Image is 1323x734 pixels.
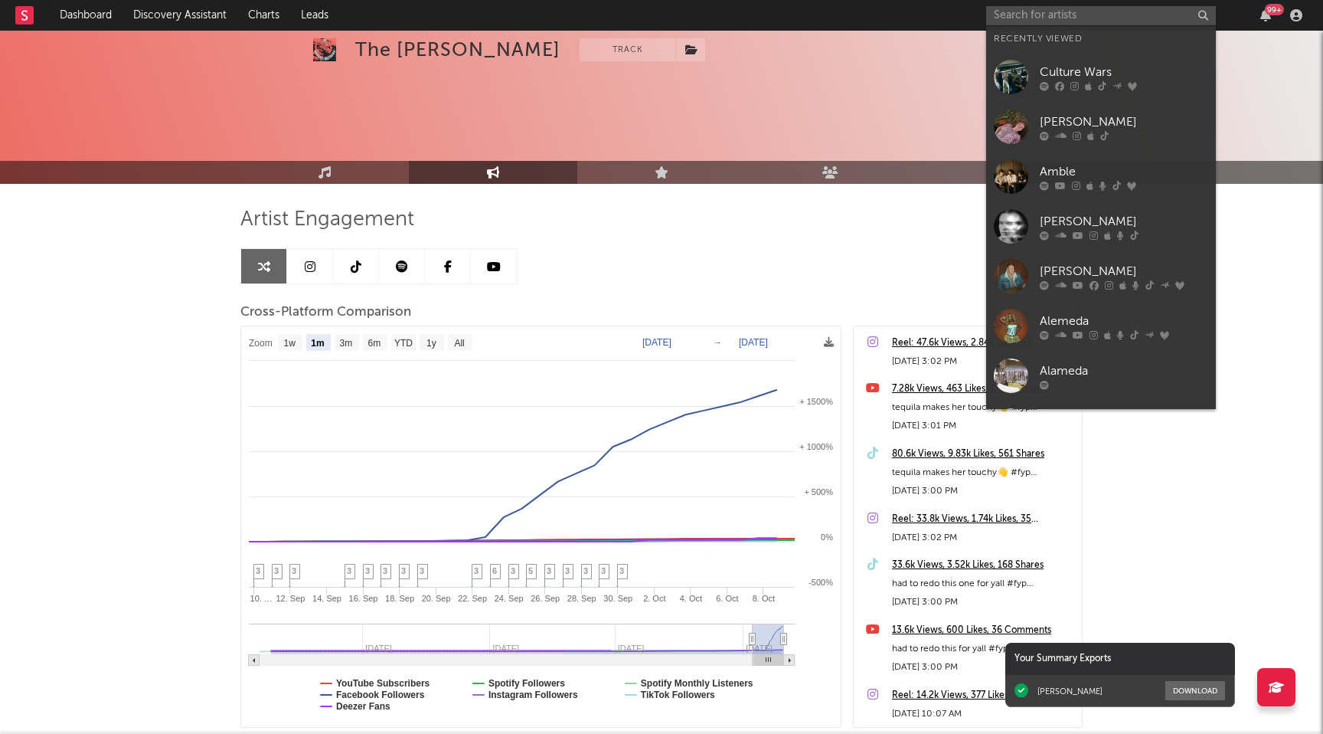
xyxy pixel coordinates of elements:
span: 3 [565,566,570,575]
span: 3 [547,566,551,575]
text: 28. Sep [567,594,596,603]
div: had to redo this for yall #fyp #countrymusic #90scountry #classiccountry #hankwilliamsjr #zachtop [892,640,1074,658]
span: 3 [601,566,606,575]
span: 3 [365,566,370,575]
div: [DATE] 3:02 PM [892,352,1074,371]
text: [DATE] [739,337,768,348]
div: The [PERSON_NAME] [355,38,560,61]
text: 10. … [250,594,273,603]
span: 3 [474,566,479,575]
div: [DATE] 3:02 PM [892,529,1074,547]
div: tequila makes her touchy👋 #fyp #countrymusic #90scountry #classiccountry #joenichols #zachtop [892,464,1074,482]
span: 3 [511,566,515,575]
div: Alemeda [1040,312,1208,330]
text: 1w [284,338,296,349]
div: [DATE] 3:00 PM [892,482,1074,500]
text: Spotify Monthly Listeners [641,678,753,689]
text: 16. Sep [349,594,378,603]
text: 26. Sep [531,594,560,603]
a: Alemeda [986,301,1216,351]
span: 3 [401,566,406,575]
button: 99+ [1260,9,1271,21]
div: 99 + [1265,4,1284,15]
div: Culture Wars [1040,63,1208,81]
text: Deezer Fans [336,701,390,712]
text: 2. Oct [643,594,665,603]
text: 8. Oct [753,594,775,603]
text: 3m [340,338,353,349]
text: All [454,338,464,349]
text: 6. Oct [716,594,738,603]
text: Spotify Followers [488,678,565,689]
text: YTD [394,338,413,349]
div: Your Summary Exports [1005,643,1235,675]
text: 18. Sep [385,594,414,603]
text: 22. Sep [458,594,487,603]
a: Culture Wars [986,52,1216,102]
a: Reel: 47.6k Views, 2.84k Likes, 55 Comments [892,334,1074,352]
text: 24. Sep [495,594,524,603]
div: 7.28k Views, 463 Likes, 19 Comments [892,380,1074,398]
div: had to redo this one for yall #fyp #countrymusic #90scountry #classiccountry #hankwilliamsjr #zac... [892,575,1074,593]
a: [PERSON_NAME] [986,202,1216,251]
text: -500% [808,578,833,587]
div: [PERSON_NAME] [1037,686,1102,696]
a: Alameda [986,401,1216,451]
a: [PERSON_NAME] [986,251,1216,301]
button: Download [1165,681,1225,700]
a: Amble [986,152,1216,202]
a: 80.6k Views, 9.83k Likes, 561 Shares [892,445,1074,464]
span: Artist Engagement [240,211,414,229]
text: 6m [368,338,381,349]
text: 0% [821,532,833,542]
span: 3 [292,566,296,575]
div: [DATE] 3:00 PM [892,593,1074,611]
a: 13.6k Views, 600 Likes, 36 Comments [892,621,1074,640]
text: Instagram Followers [488,690,578,700]
text: 1y [426,338,436,349]
a: Reel: 14.2k Views, 377 Likes, 4 Comments [892,686,1074,705]
text: 4. Oct [680,594,702,603]
div: [DATE] 10:07 AM [892,705,1074,723]
div: tequila makes her touchy👋 #fyp #countrymusic #90scountry #classiccountry #joenichols #zachtop [892,398,1074,417]
span: 3 [420,566,424,575]
span: Cross-Platform Comparison [240,303,411,322]
div: [DATE] 3:01 PM [892,417,1074,435]
a: Reel: 33.8k Views, 1.74k Likes, 35 Comments [892,510,1074,529]
span: 3 [347,566,351,575]
div: Recently Viewed [994,30,1208,48]
text: 30. Sep [603,594,632,603]
div: [PERSON_NAME] [1040,212,1208,231]
div: [PERSON_NAME] [1040,113,1208,131]
span: 3 [256,566,260,575]
span: 3 [619,566,624,575]
a: [PERSON_NAME] [986,102,1216,152]
text: 12. Sep [276,594,305,603]
text: + 1000% [799,442,833,451]
text: YouTube Subscribers [336,678,430,689]
text: [DATE] [642,337,671,348]
a: 33.6k Views, 3.52k Likes, 168 Shares [892,556,1074,575]
text: 14. Sep [312,594,341,603]
span: 5 [528,566,533,575]
div: [PERSON_NAME] [1040,262,1208,280]
span: 3 [274,566,279,575]
div: [DATE] 3:00 PM [892,658,1074,677]
text: + 1500% [799,397,833,406]
a: Alameda [986,351,1216,401]
text: Zoom [249,338,273,349]
div: Amble [1040,162,1208,181]
text: TikTok Followers [641,690,715,700]
text: Facebook Followers [336,690,425,700]
span: 3 [383,566,387,575]
span: 3 [583,566,588,575]
span: 6 [492,566,497,575]
input: Search for artists [986,6,1216,25]
text: + 500% [804,487,833,496]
